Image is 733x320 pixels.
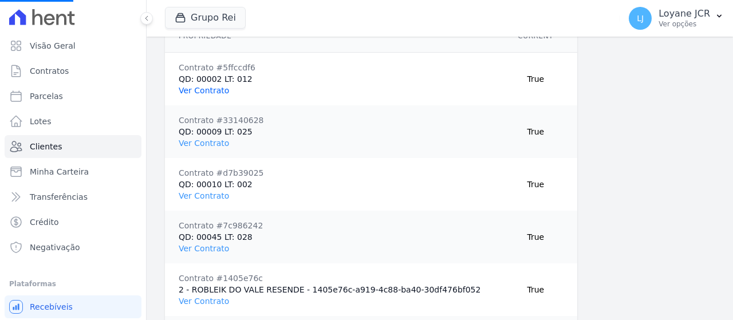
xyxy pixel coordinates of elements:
span: LJ [637,14,644,22]
td: True [504,158,567,211]
div: Contrato #d7b39025 [179,167,490,179]
td: True [504,211,567,263]
button: Grupo Rei [165,7,246,29]
span: Transferências [30,191,88,203]
span: Negativação [30,242,80,253]
td: QD: 00010 LT: 002 [165,158,504,211]
div: Contrato #1405e76c [179,272,490,284]
a: Recebíveis [5,295,141,318]
div: Plataformas [9,277,137,291]
a: Transferências [5,185,141,208]
p: Loyane JCR [659,8,710,19]
span: Clientes [30,141,62,152]
a: Contratos [5,60,141,82]
td: Ativo [567,211,636,263]
td: True [504,105,567,158]
td: Distratado [567,263,636,316]
a: Ver Contrato [179,86,229,95]
span: Crédito [30,216,59,228]
td: Ativo [567,105,636,158]
a: Crédito [5,211,141,234]
a: Ver Contrato [179,191,229,200]
span: Visão Geral [30,40,76,52]
a: Clientes [5,135,141,158]
td: True [504,53,567,106]
td: QD: 00002 LT: 012 [165,53,504,106]
td: QD: 00045 LT: 028 [165,211,504,263]
a: Parcelas [5,85,141,108]
button: LJ Loyane JCR Ver opções [620,2,733,34]
a: Ver Contrato [179,297,229,306]
a: Ver Contrato [179,139,229,148]
td: 2 - ROBLEIK DO VALE RESENDE - 1405e76c-a919-4c88-ba40-30df476bf052 [165,263,504,316]
a: Ver Contrato [179,244,229,253]
span: Parcelas [30,90,63,102]
span: Recebíveis [30,301,73,313]
a: Lotes [5,110,141,133]
div: Contrato #5ffccdf6 [179,62,490,73]
a: Visão Geral [5,34,141,57]
p: Ver opções [659,19,710,29]
span: Minha Carteira [30,166,89,177]
div: Contrato #7c986242 [179,220,490,231]
a: Negativação [5,236,141,259]
td: Ativo [567,158,636,211]
a: Minha Carteira [5,160,141,183]
div: Contrato #33140628 [179,114,490,126]
td: QD: 00009 LT: 025 [165,105,504,158]
td: Ativo [567,53,636,106]
span: Lotes [30,116,52,127]
td: True [504,263,567,316]
span: Contratos [30,65,69,77]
